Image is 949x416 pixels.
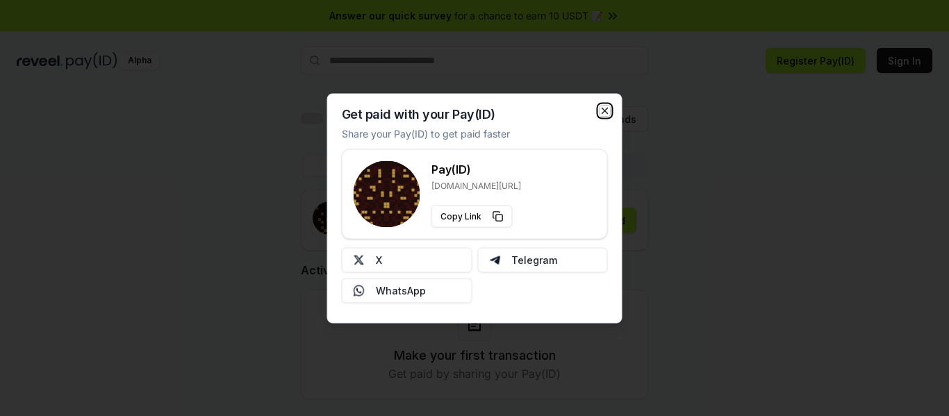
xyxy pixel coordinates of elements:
[354,254,365,265] img: X
[342,278,472,303] button: WhatsApp
[431,180,521,191] p: [DOMAIN_NAME][URL]
[342,247,472,272] button: X
[431,160,521,177] h3: Pay(ID)
[342,108,495,120] h2: Get paid with your Pay(ID)
[431,205,513,227] button: Copy Link
[489,254,500,265] img: Telegram
[342,126,510,140] p: Share your Pay(ID) to get paid faster
[354,285,365,296] img: Whatsapp
[477,247,608,272] button: Telegram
